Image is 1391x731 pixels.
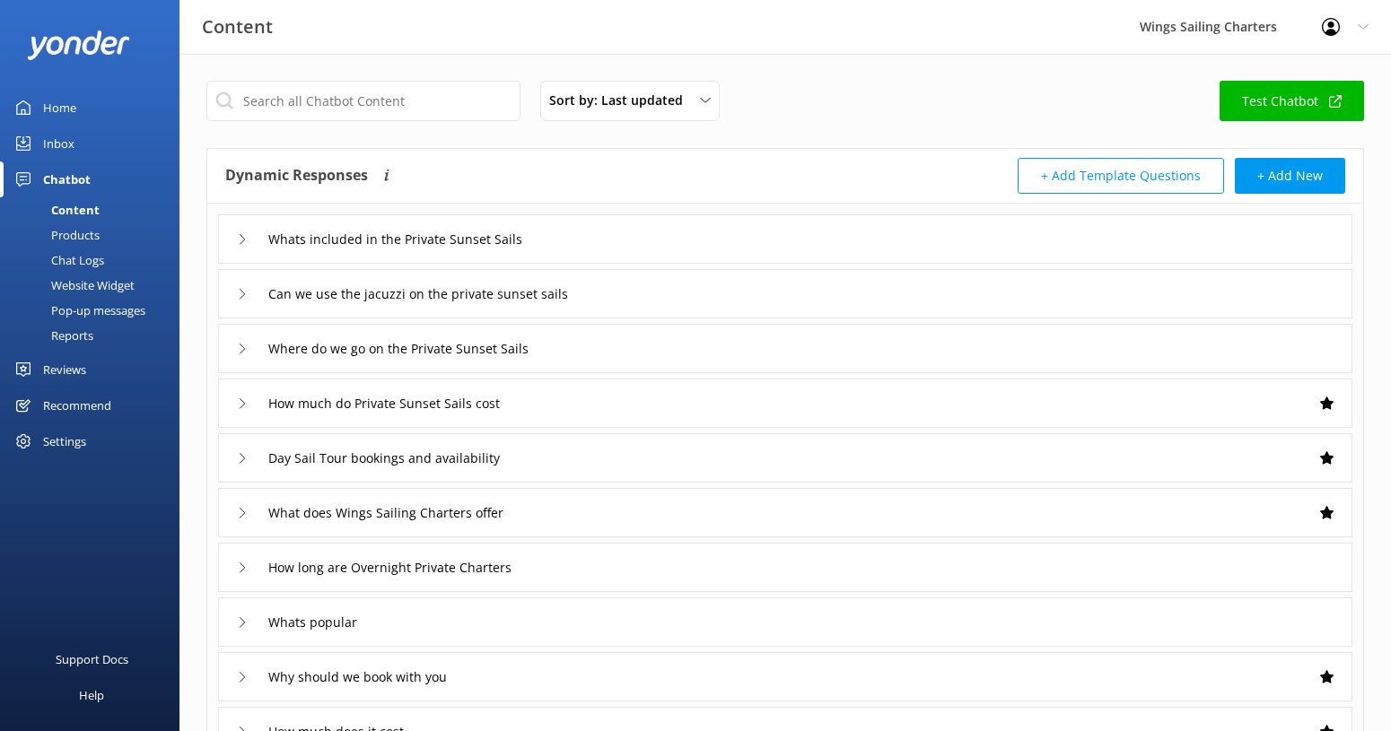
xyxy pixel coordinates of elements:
button: + Add New [1235,158,1345,194]
button: + Add Template Questions [1018,158,1224,194]
div: Reports [11,323,93,348]
div: Pop-up messages [11,298,145,323]
a: Chat Logs [11,248,179,273]
a: Website Widget [11,273,179,298]
div: Content [11,197,100,222]
div: Inbox [43,126,74,161]
h4: Dynamic Responses [225,158,368,194]
div: Website Widget [11,273,135,298]
div: Settings [43,423,86,459]
div: Home [43,90,76,126]
h3: Content [202,13,273,41]
div: Support Docs [56,641,128,677]
div: Help [79,677,104,713]
div: Recommend [43,387,111,423]
input: Search all Chatbot Content [206,81,521,121]
img: yonder-white-logo.png [27,30,130,60]
div: Chatbot [43,161,91,197]
a: Reports [11,323,179,348]
div: Products [11,222,100,248]
div: Reviews [43,352,86,387]
a: Content [11,197,179,222]
div: Chat Logs [11,248,104,273]
span: Sort by: Last updated [549,91,694,110]
a: Products [11,222,179,248]
a: Test Chatbot [1220,81,1364,121]
a: Pop-up messages [11,298,179,323]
